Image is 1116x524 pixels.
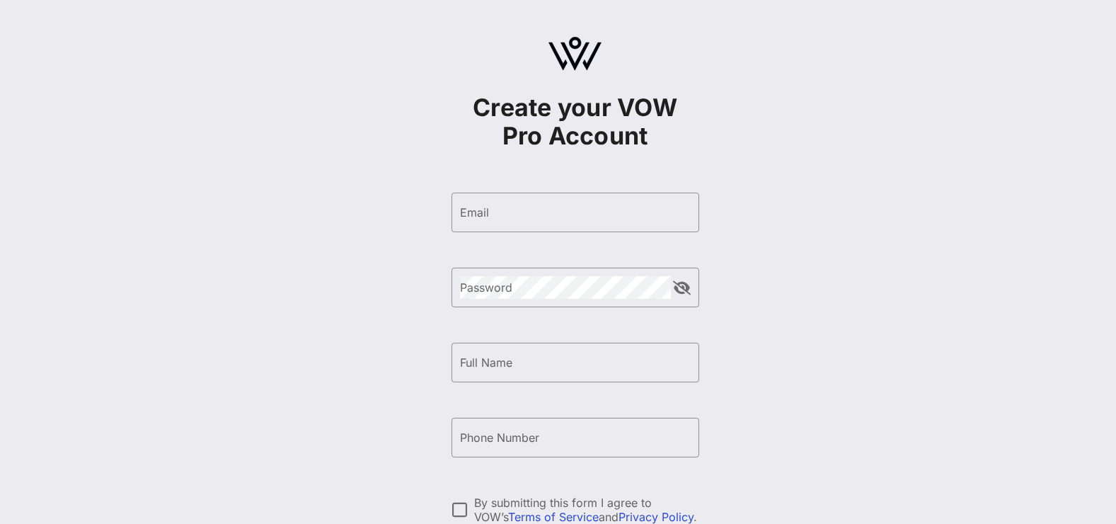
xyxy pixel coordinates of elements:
[673,281,691,295] button: append icon
[619,510,694,524] a: Privacy Policy
[508,510,599,524] a: Terms of Service
[474,496,699,524] div: By submitting this form I agree to VOW’s and .
[548,37,602,71] img: logo.svg
[451,93,699,150] h1: Create your VOW Pro Account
